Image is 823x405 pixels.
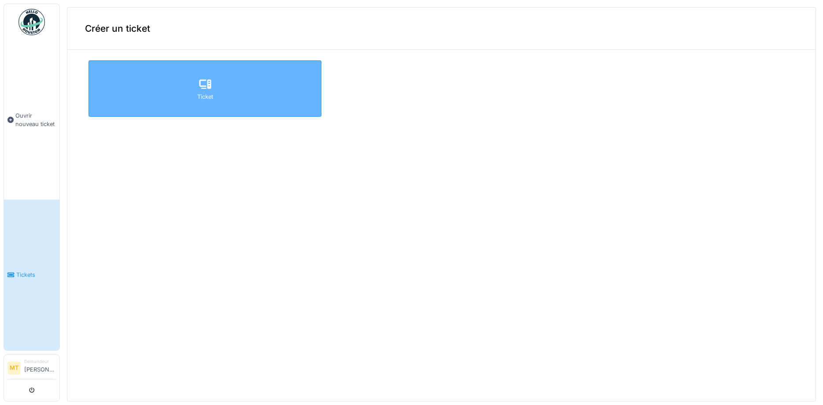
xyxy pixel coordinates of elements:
[7,361,21,375] li: MT
[7,358,56,379] a: MT Demandeur[PERSON_NAME]
[16,271,56,279] span: Tickets
[67,7,816,50] div: Créer un ticket
[4,40,59,200] a: Ouvrir nouveau ticket
[4,200,59,351] a: Tickets
[15,111,56,128] span: Ouvrir nouveau ticket
[18,9,45,35] img: Badge_color-CXgf-gQk.svg
[197,93,213,101] div: Ticket
[24,358,56,377] li: [PERSON_NAME]
[24,358,56,365] div: Demandeur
